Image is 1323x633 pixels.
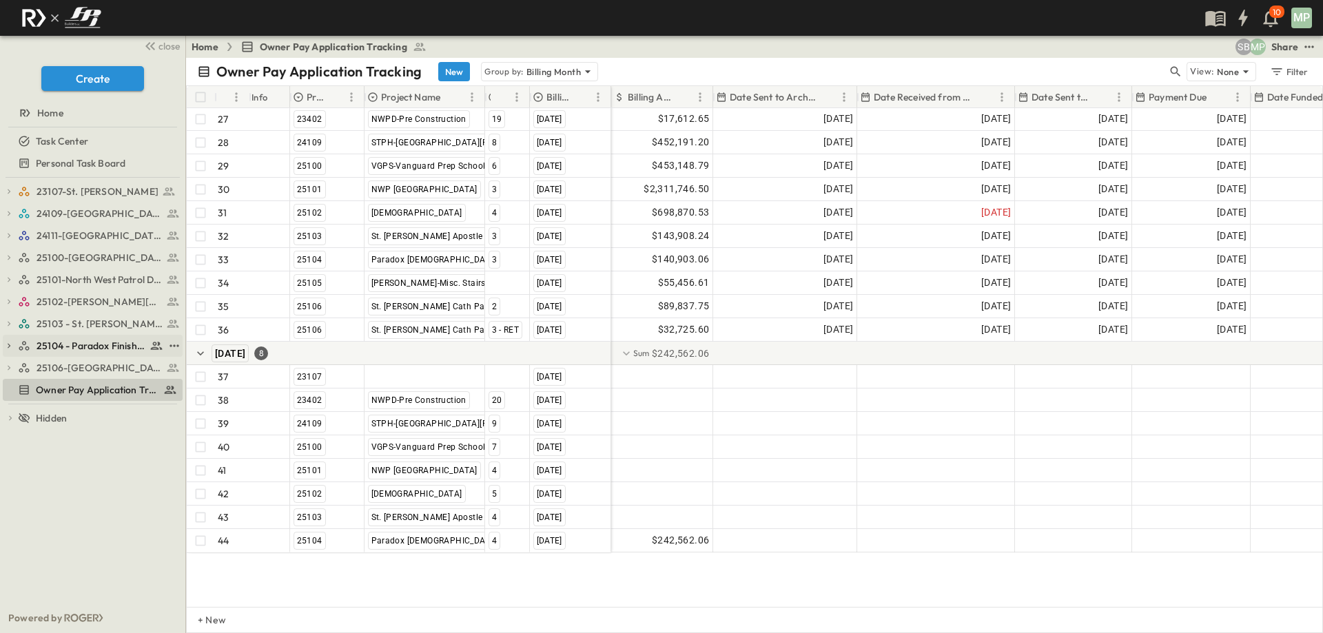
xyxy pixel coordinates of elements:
span: [DATE] [1217,181,1247,197]
button: Sort [220,90,235,105]
p: 34 [218,276,229,290]
p: 37 [218,370,228,384]
span: [DATE] [1217,322,1247,338]
span: STPH-[GEOGRAPHIC_DATA][PERSON_NAME] [371,138,546,147]
a: 24109-St. Teresa of Calcutta Parish Hall [18,204,180,223]
span: [DATE] [537,395,562,405]
span: [DATE] [823,111,853,127]
span: 3 [492,185,497,194]
a: 25103 - St. [PERSON_NAME] Phase 2 [18,314,180,333]
span: 25106 [297,302,322,311]
a: 23107-St. [PERSON_NAME] [18,182,180,201]
span: [DATE] [1217,134,1247,150]
button: Sort [978,90,994,105]
span: [DATE] [537,489,562,499]
span: [DEMOGRAPHIC_DATA] [371,489,462,499]
span: 4 [492,466,497,475]
span: [DATE] [1098,158,1128,174]
span: 24109 [297,419,322,428]
button: Sort [443,90,458,105]
span: [DATE] [981,111,1011,127]
p: 44 [218,534,229,548]
button: Sort [821,90,836,105]
span: 25104 [297,255,322,264]
span: Hidden [36,411,67,425]
span: St. [PERSON_NAME] Apostle Parish-Phase 2 [371,512,546,522]
a: Task Center [3,132,180,151]
span: 5 [492,489,497,499]
span: [DATE] [537,114,562,124]
span: [DATE] [1098,111,1128,127]
span: [DEMOGRAPHIC_DATA] [371,208,462,218]
button: Menu [509,89,525,105]
span: [DATE] [1098,251,1128,267]
span: Owner Pay Application Tracking [36,383,158,397]
span: [DATE] [981,251,1011,267]
span: St. [PERSON_NAME] Cath Parking Lot [371,325,520,335]
span: 3 [492,231,497,241]
span: [DATE] [537,255,562,264]
p: 39 [218,417,229,430]
p: Date Sent to Architect [730,90,818,104]
span: [DATE] [1098,228,1128,244]
span: [DATE] [537,419,562,428]
p: Project Name [381,90,440,104]
div: Info [252,78,268,116]
button: Sort [493,90,509,105]
button: Sort [575,90,590,105]
a: Owner Pay Application Tracking [240,40,427,54]
span: $89,837.75 [658,298,710,314]
span: 2 [492,302,497,311]
p: 35 [218,300,229,313]
button: MP [1290,6,1313,30]
span: Task Center [36,134,88,148]
span: 25100 [297,442,322,452]
button: Menu [692,89,708,105]
span: [DATE] [537,138,562,147]
button: test [166,338,183,354]
p: 29 [218,159,229,173]
span: 25103 [297,512,322,522]
span: Personal Task Board [36,156,125,170]
div: Filter [1269,64,1309,79]
a: 25106-St. Andrews Parking Lot [18,358,180,377]
a: 25102-Christ The Redeemer Anglican Church [18,292,180,311]
span: Owner Pay Application Tracking [260,40,407,54]
span: [DATE] [1217,205,1247,220]
button: test [1301,39,1317,55]
span: $17,612.65 [658,111,710,127]
span: [DATE] [215,348,245,359]
span: 24109-St. Teresa of Calcutta Parish Hall [37,207,163,220]
a: Owner Pay Application Tracking [3,380,180,399]
span: $143,908.24 [652,228,709,244]
span: NWP [GEOGRAPHIC_DATA] [371,185,478,194]
span: 25103 - St. [PERSON_NAME] Phase 2 [37,317,163,331]
span: Home [37,106,63,120]
p: 43 [218,510,229,524]
div: MP [1291,8,1312,28]
span: 25100-Vanguard Prep School [37,251,163,264]
span: $2,311,746.50 [644,181,709,197]
span: 4 [492,536,497,546]
span: [DATE] [1217,298,1247,314]
span: [DATE] [537,231,562,241]
a: 25104 - Paradox Finishout [18,336,163,355]
button: Menu [994,89,1010,105]
span: $453,148.79 [652,158,709,174]
span: [DATE] [823,251,853,267]
a: Home [192,40,218,54]
span: VGPS-Vanguard Prep School Aledo [371,161,511,171]
span: [DATE] [1098,322,1128,338]
div: Owner Pay Application Trackingtest [3,379,183,401]
span: [DATE] [981,181,1011,197]
span: 25102-Christ The Redeemer Anglican Church [37,295,163,309]
p: Sum [633,347,650,359]
img: c8d7d1ed905e502e8f77bf7063faec64e13b34fdb1f2bdd94b0e311fc34f8000.png [17,3,106,32]
span: [PERSON_NAME]-Misc. Stairs [371,278,486,288]
span: 25102 [297,489,322,499]
p: Date Received from Architect [874,90,976,104]
p: Owner Pay Application Tracking [216,62,422,81]
span: [DATE] [823,275,853,291]
span: [DATE] [537,185,562,194]
p: 33 [218,253,229,267]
